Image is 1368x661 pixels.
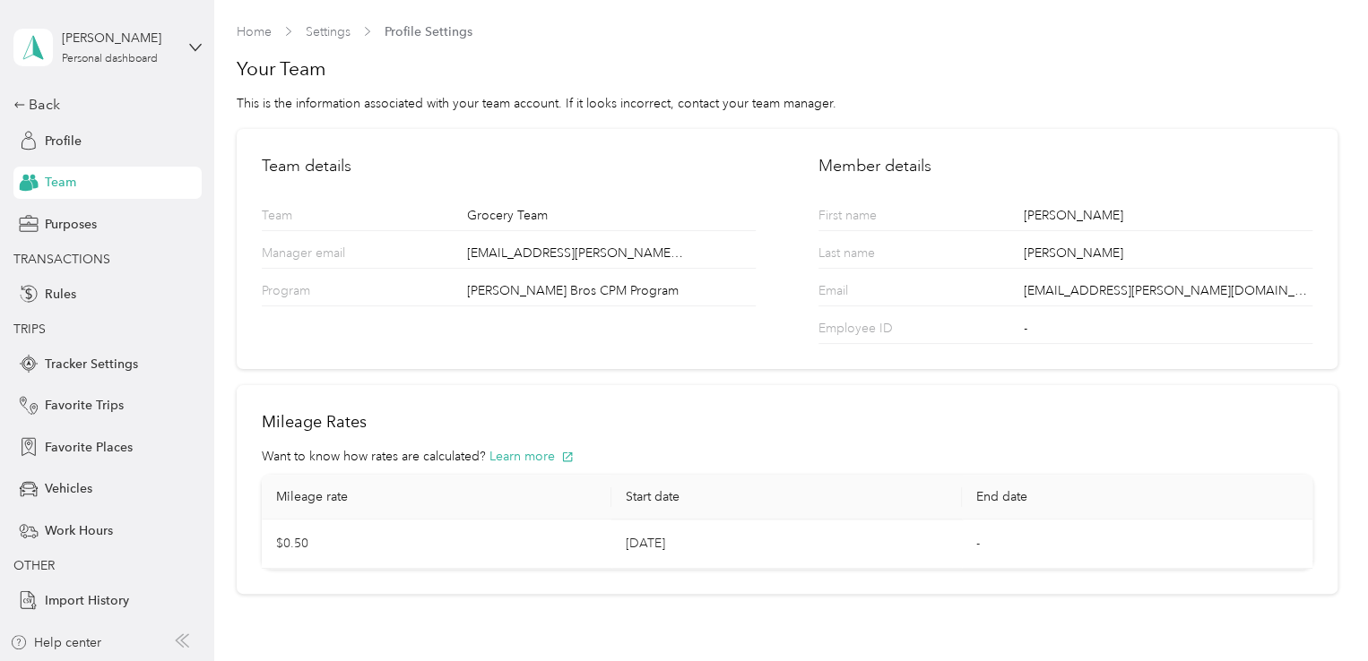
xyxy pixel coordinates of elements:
div: [PERSON_NAME] [1024,244,1312,268]
span: Profile Settings [385,22,472,41]
div: [PERSON_NAME] [62,29,174,47]
div: [EMAIL_ADDRESS][PERSON_NAME][DOMAIN_NAME] [1024,281,1312,305]
span: [EMAIL_ADDRESS][PERSON_NAME][PERSON_NAME][DOMAIN_NAME] [467,244,683,262]
h2: Team details [262,154,756,178]
span: TRIPS [13,322,46,337]
p: Email [818,281,957,305]
div: Back [13,94,193,116]
span: OTHER [13,558,55,573]
p: Program [262,281,400,305]
span: Tracker Settings [45,355,138,373]
span: Purposes [45,215,97,234]
div: Grocery Team [467,206,755,230]
h1: Your Team [237,56,1338,82]
span: Team [45,173,76,192]
p: Manager email [262,244,400,268]
button: Help center [10,633,101,652]
span: Profile [45,132,82,150]
td: [DATE] [611,519,962,569]
div: Personal dashboard [62,54,158,64]
p: First name [818,206,957,230]
div: - [1024,319,1312,343]
th: Start date [611,475,962,519]
span: Rules [45,285,76,304]
a: Settings [306,24,351,39]
span: Vehicles [45,479,92,498]
p: Last name [818,244,957,268]
button: Learn more [489,447,574,466]
h2: Mileage Rates [262,410,1312,434]
p: Team [262,206,400,230]
div: This is the information associated with your team account. If it looks incorrect, contact your te... [237,94,1338,113]
span: Favorite Trips [45,396,124,415]
td: $0.50 [262,519,612,569]
span: Import History [45,591,129,610]
span: Favorite Places [45,438,133,457]
iframe: Everlance-gr Chat Button Frame [1268,561,1368,661]
span: TRANSACTIONS [13,252,110,267]
h2: Member details [818,154,1312,178]
div: Want to know how rates are calculated? [262,447,1312,466]
th: End date [962,475,1312,519]
span: Work Hours [45,521,113,540]
div: [PERSON_NAME] [1024,206,1312,230]
th: Mileage rate [262,475,612,519]
td: - [962,519,1312,569]
p: Employee ID [818,319,957,343]
a: Home [237,24,272,39]
div: [PERSON_NAME] Bros CPM Program [467,281,755,305]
